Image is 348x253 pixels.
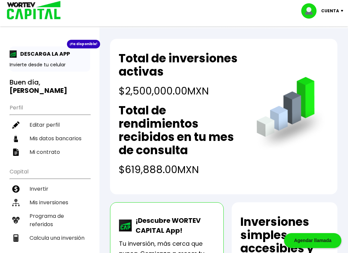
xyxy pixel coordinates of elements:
a: Invertir [10,182,90,196]
h4: $2,500,000.00 MXN [119,84,243,98]
img: icon-down [339,10,348,12]
img: app-icon [10,50,17,58]
img: profile-image [301,3,321,19]
p: Invierte desde tu celular [10,61,90,68]
div: Agendar llamada [284,233,341,248]
a: Programa de referidos [10,209,90,231]
h2: Total de rendimientos recibidos en tu mes de consulta [119,104,243,157]
p: Cuenta [321,6,339,16]
h4: $619,888.00 MXN [119,162,243,177]
img: editar-icon.952d3147.svg [12,121,20,129]
img: calculadora-icon.17d418c4.svg [12,234,20,242]
a: Mi contrato [10,145,90,159]
img: grafica.516fef24.png [254,77,329,152]
p: DESCARGA LA APP [17,50,70,58]
p: ¡Descubre WORTEV CAPITAL App! [132,216,215,235]
img: recomiendanos-icon.9b8e9327.svg [12,217,20,224]
b: [PERSON_NAME] [10,86,67,95]
a: Mis inversiones [10,196,90,209]
img: datos-icon.10cf9172.svg [12,135,20,142]
h2: Total de inversiones activas [119,52,243,78]
a: Mis datos bancarios [10,132,90,145]
h3: Buen día, [10,78,90,95]
img: contrato-icon.f2db500c.svg [12,149,20,156]
img: inversiones-icon.6695dc30.svg [12,199,20,206]
ul: Perfil [10,100,90,159]
img: wortev-capital-app-icon [119,220,132,231]
a: Editar perfil [10,118,90,132]
div: ¡Ya disponible! [67,40,100,48]
img: invertir-icon.b3b967d7.svg [12,185,20,193]
a: Calcula una inversión [10,231,90,245]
